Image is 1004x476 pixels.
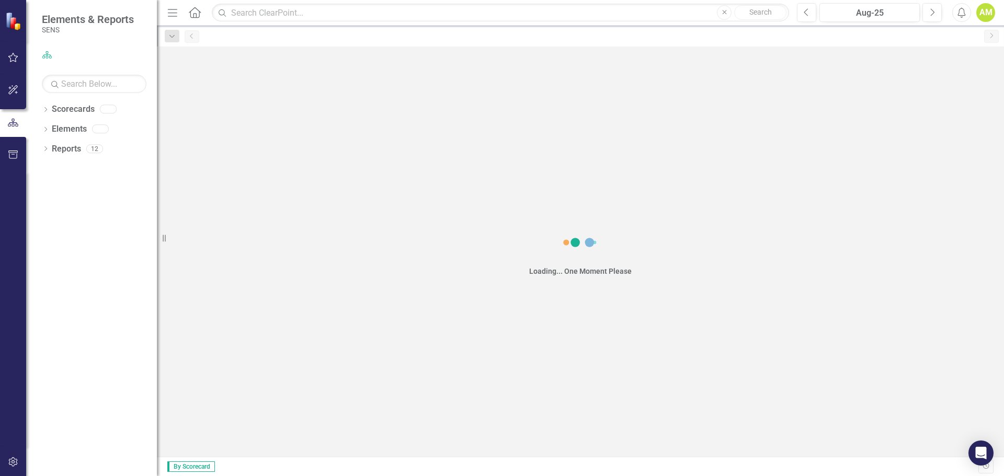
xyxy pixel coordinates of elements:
span: Search [749,8,772,16]
div: 12 [86,144,103,153]
input: Search Below... [42,75,146,93]
a: Elements [52,123,87,135]
input: Search ClearPoint... [212,4,789,22]
div: Loading... One Moment Please [529,266,632,276]
span: Elements & Reports [42,13,134,26]
button: AM [976,3,995,22]
img: ClearPoint Strategy [5,12,24,30]
small: SENS [42,26,134,34]
a: Reports [52,143,81,155]
div: Aug-25 [823,7,916,19]
button: Search [734,5,786,20]
span: By Scorecard [167,461,215,472]
div: Open Intercom Messenger [968,440,994,466]
button: Aug-25 [819,3,920,22]
a: Scorecards [52,103,95,115]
